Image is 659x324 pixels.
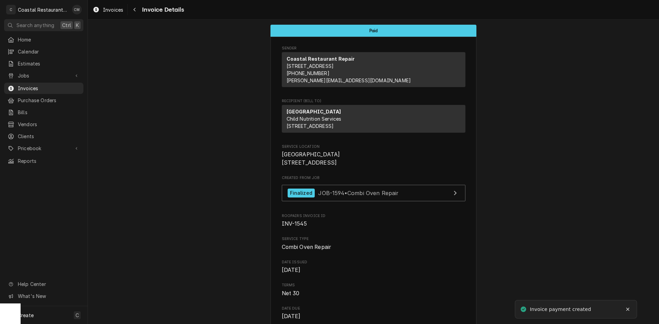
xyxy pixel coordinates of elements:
[282,306,465,311] span: Date Due
[282,220,307,227] span: INV-1545
[282,266,465,274] span: Date Issued
[18,36,80,43] span: Home
[4,46,83,57] a: Calendar
[4,19,83,31] button: Search anythingCtrlK
[282,46,465,90] div: Invoice Sender
[282,236,465,242] span: Service Type
[287,109,341,115] strong: [GEOGRAPHIC_DATA]
[129,4,140,15] button: Navigate back
[4,119,83,130] a: Vendors
[282,283,465,288] span: Terms
[4,131,83,142] a: Clients
[72,5,82,14] div: CM
[282,289,465,298] span: Terms
[4,155,83,167] a: Reports
[282,185,465,202] a: View Job
[282,151,465,167] span: Service Location
[18,157,80,165] span: Reports
[288,189,315,198] div: Finalized
[282,98,465,104] span: Recipient (Bill To)
[282,236,465,251] div: Service Type
[18,97,80,104] span: Purchase Orders
[6,5,16,14] div: C
[282,267,301,273] span: [DATE]
[72,5,82,14] div: Chad McMaster's Avatar
[18,133,80,140] span: Clients
[103,6,123,13] span: Invoices
[282,244,331,250] span: Combi Oven Repair
[287,63,334,69] span: [STREET_ADDRESS]
[18,48,80,55] span: Calendar
[282,144,465,167] div: Service Location
[76,312,79,319] span: C
[530,306,592,313] div: Invoice payment created
[4,278,83,290] a: Go to Help Center
[282,151,340,166] span: [GEOGRAPHIC_DATA] [STREET_ADDRESS]
[18,72,70,79] span: Jobs
[282,175,465,181] span: Created From Job
[282,313,301,320] span: [DATE]
[18,312,34,318] span: Create
[282,213,465,228] div: Roopairs Invoice ID
[282,306,465,321] div: Date Due
[282,283,465,297] div: Terms
[282,46,465,51] span: Sender
[4,58,83,69] a: Estimates
[18,145,70,152] span: Pricebook
[90,4,126,15] a: Invoices
[140,5,184,14] span: Invoice Details
[18,60,80,67] span: Estimates
[18,109,80,116] span: Bills
[282,260,465,265] span: Date Issued
[4,290,83,302] a: Go to What's New
[282,260,465,274] div: Date Issued
[282,290,300,297] span: Net 30
[282,312,465,321] span: Date Due
[282,98,465,136] div: Invoice Recipient
[287,116,342,129] span: Child Nutrition Services [STREET_ADDRESS]
[18,121,80,128] span: Vendors
[4,143,83,154] a: Go to Pricebook
[282,243,465,251] span: Service Type
[287,70,329,76] a: [PHONE_NUMBER]
[282,213,465,219] span: Roopairs Invoice ID
[4,34,83,45] a: Home
[282,144,465,149] span: Service Location
[18,280,79,288] span: Help Center
[287,56,355,62] strong: Coastal Restaurant Repair
[369,28,378,33] span: Paid
[4,95,83,106] a: Purchase Orders
[62,22,71,29] span: Ctrl
[282,52,465,87] div: Sender
[4,83,83,94] a: Invoices
[4,107,83,118] a: Bills
[318,189,398,196] span: JOB-1594 • Combi Oven Repair
[282,175,465,205] div: Created From Job
[270,25,476,37] div: Status
[18,85,80,92] span: Invoices
[18,6,68,13] div: Coastal Restaurant Repair
[18,292,79,300] span: What's New
[282,52,465,90] div: Sender
[282,105,465,133] div: Recipient (Bill To)
[16,22,54,29] span: Search anything
[282,105,465,135] div: Recipient (Bill To)
[76,22,79,29] span: K
[282,220,465,228] span: Roopairs Invoice ID
[4,70,83,81] a: Go to Jobs
[287,77,411,83] a: [PERSON_NAME][EMAIL_ADDRESS][DOMAIN_NAME]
